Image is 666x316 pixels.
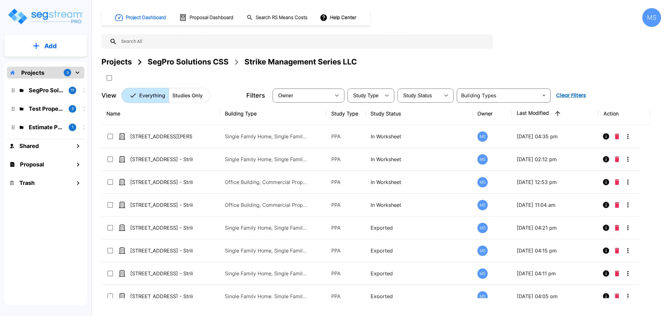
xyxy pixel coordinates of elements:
button: Open [540,91,548,100]
div: MS [477,177,488,187]
button: Delete [612,222,622,234]
p: In Worksheet [371,155,467,163]
p: PPA [331,178,361,186]
th: Last Modified [512,102,599,125]
div: MS [477,268,488,279]
p: PPA [331,293,361,300]
p: Single Family Home, Single Family Home Site [225,270,309,277]
p: In Worksheet [371,201,467,209]
button: Delete [612,290,622,303]
p: Exported [371,247,467,254]
p: Exported [371,270,467,277]
p: PPA [331,270,361,277]
div: Strike Management Series LLC [244,56,357,68]
button: More-Options [622,130,634,143]
button: Info [600,267,612,280]
button: Delete [612,130,622,143]
p: 1 [72,125,73,130]
th: Name [101,102,220,125]
p: [DATE] 04:11 pm [517,270,594,277]
button: Delete [612,267,622,280]
p: 11 [71,88,74,93]
div: Select [399,87,440,104]
button: Search RS Means Costs [244,12,311,24]
button: Info [600,176,612,188]
p: Add [44,41,57,51]
th: Owner [472,102,512,125]
button: Info [600,130,612,143]
button: Proposal Dashboard [177,11,237,24]
p: [STREET_ADDRESS] - Strike Management Series LLC [130,293,193,300]
p: [DATE] 12:53 pm [517,178,594,186]
th: Action [599,102,650,125]
p: Office Building, Commercial Property Site [225,178,309,186]
p: Single Family Home, Single Family Home Site [225,133,309,140]
p: [DATE] 02:12 pm [517,155,594,163]
span: Study Status [403,93,432,98]
button: More-Options [622,199,634,211]
p: PPA [331,247,361,254]
p: [STREET_ADDRESS] - Strike Management Series LLC [130,270,193,277]
button: Delete [612,176,622,188]
button: Info [600,244,612,257]
div: MS [477,291,488,302]
div: MS [477,131,488,142]
div: MS [477,223,488,233]
p: Single Family Home, Single Family Home Site [225,247,309,254]
p: Filters [246,91,265,100]
button: Info [600,290,612,303]
p: [STREET_ADDRESS] - Strike Management Series LLC [130,201,193,209]
p: Everything [139,92,165,99]
h1: Project Dashboard [126,14,166,21]
p: [STREET_ADDRESS] - Strike Management Series LLC [130,178,193,186]
button: Studies Only [169,88,210,103]
p: [DATE] 04:21 pm [517,224,594,232]
button: Help Center [318,12,359,23]
button: Delete [612,153,622,166]
p: Single Family Home, Single Family Home Site [225,293,309,300]
div: Platform [121,88,210,103]
h1: Shared [19,142,39,150]
button: More-Options [622,244,634,257]
p: [STREET_ADDRESS] - Strike Management Series LLC [130,247,193,254]
p: Projects [21,69,44,77]
div: Select [274,87,331,104]
div: MS [477,246,488,256]
p: Office Building, Commercial Property Site [225,201,309,209]
img: Logo [7,8,84,25]
h1: Search RS Means Costs [256,14,308,21]
button: More-Options [622,176,634,188]
p: 3 [67,70,69,75]
button: More-Options [622,267,634,280]
p: Estimate Property [29,123,64,131]
button: Project Dashboard [112,11,169,24]
p: 3 [72,106,74,111]
p: PPA [331,201,361,209]
button: Info [600,153,612,166]
div: Projects [101,56,132,68]
input: Building Types [459,91,538,100]
p: Test Property Folder [29,104,64,113]
th: Study Status [366,102,472,125]
p: PPA [331,155,361,163]
div: SegPro Solutions CSS [148,56,229,68]
p: [STREET_ADDRESS] - Strike Management Series LLC [130,224,193,232]
p: [DATE] 11:04 am [517,201,594,209]
th: Building Type [220,102,326,125]
p: In Worksheet [371,178,467,186]
input: Search All [117,34,490,49]
button: Everything [121,88,169,103]
div: MS [477,200,488,210]
p: [DATE] 04:15 pm [517,247,594,254]
div: MS [477,154,488,165]
div: MS [642,8,661,27]
button: More-Options [622,222,634,234]
p: Exported [371,224,467,232]
h1: Proposal [20,160,44,169]
button: More-Options [622,153,634,166]
button: Delete [612,244,622,257]
p: [DATE] 04:05 pm [517,293,594,300]
button: Info [600,199,612,211]
p: PPA [331,133,361,140]
button: SelectAll [103,72,116,84]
